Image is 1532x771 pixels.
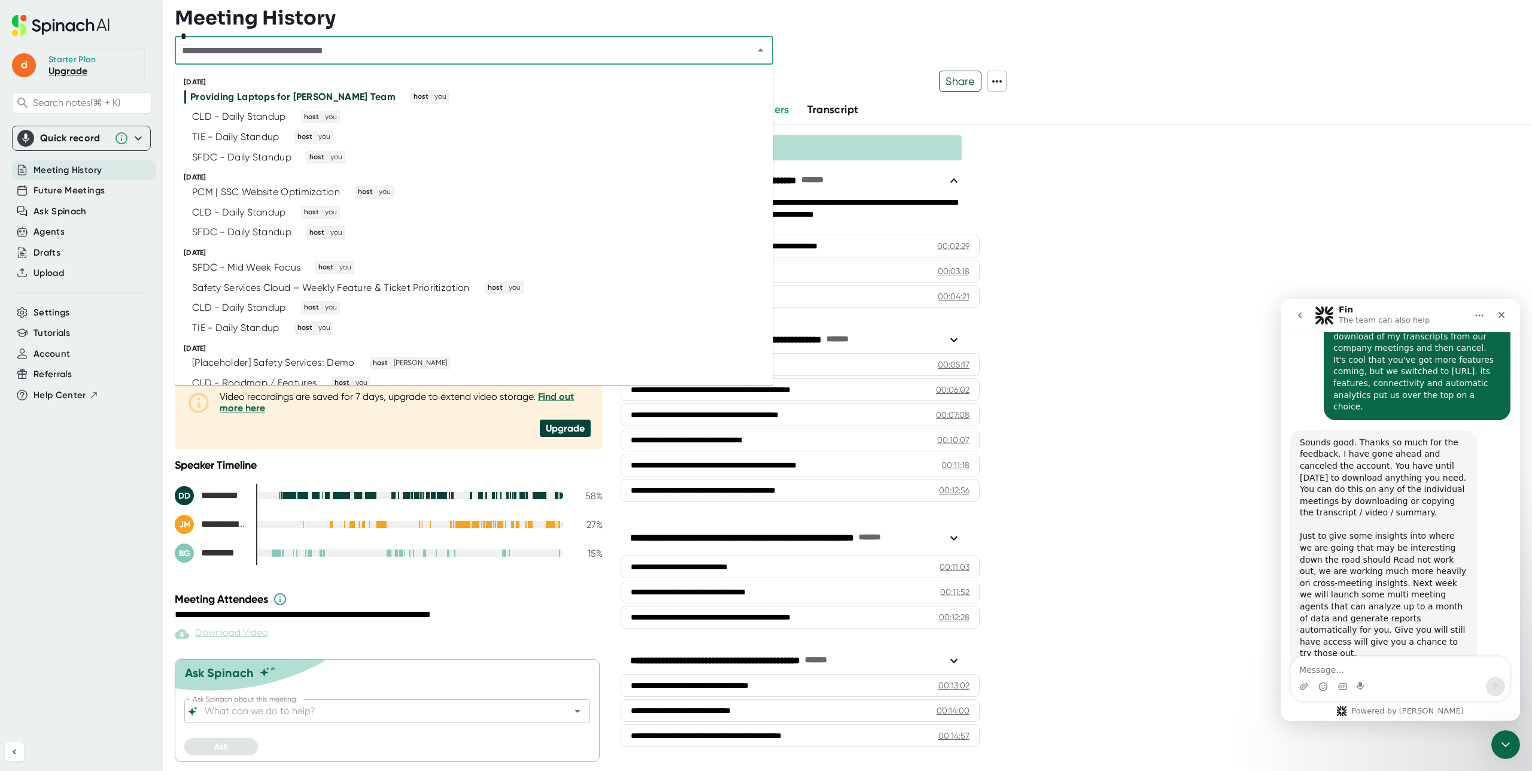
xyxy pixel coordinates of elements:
[939,71,981,92] button: Share
[317,323,332,333] span: you
[175,7,336,29] h3: Meeting History
[323,207,339,218] span: you
[12,53,36,77] span: d
[412,92,430,102] span: host
[19,138,187,408] div: Sounds good. Thanks so much for the feedback. I have gone ahead and canceled the account. You hav...
[34,347,70,361] button: Account
[175,486,194,505] div: DD
[175,544,194,563] div: BG
[573,519,603,530] div: 27 %
[323,302,339,313] span: you
[936,409,969,421] div: 00:07:08
[356,187,375,198] span: host
[540,420,591,437] div: Upgrade
[392,358,449,369] span: [PERSON_NAME]
[34,225,65,239] button: Agents
[192,262,300,274] div: SFDC - Mid Week Focus
[807,103,859,116] span: Transcript
[308,227,326,238] span: host
[807,102,859,118] button: Transcript
[192,186,340,198] div: PCM | SSC Website Optimization
[938,265,969,277] div: 00:03:18
[192,207,286,218] div: CLD - Daily Standup
[48,65,87,77] a: Upgrade
[34,368,72,381] button: Referrals
[507,283,522,293] span: you
[202,703,551,720] input: What can we do to help?
[17,126,145,150] div: Quick record
[175,515,247,534] div: Jessica Messersmith
[220,391,574,414] a: Find out more here
[433,92,448,102] span: you
[34,205,87,218] button: Ask Spinach
[40,132,108,144] div: Quick record
[338,262,353,273] span: you
[377,187,393,198] span: you
[1281,299,1520,721] iframe: Intercom live chat
[34,326,70,340] button: Tutorials
[573,548,603,559] div: 15 %
[938,679,969,691] div: 00:13:02
[190,91,396,103] div: Providing Laptops for [PERSON_NAME] Team
[569,703,586,720] button: Open
[175,627,268,641] div: Paid feature
[220,391,591,414] div: Video recordings are saved for 7 days, upgrade to extend video storage.
[34,184,105,198] span: Future Meetings
[205,378,224,397] button: Send a message…
[214,742,228,752] span: Ask
[175,486,247,505] div: Dan DeZago
[938,730,969,742] div: 00:14:57
[938,359,969,371] div: 00:05:17
[192,282,470,294] div: Safety Services Cloud – Weekly Feature & Ticket Prioritization
[940,586,969,598] div: 00:11:52
[302,302,321,313] span: host
[33,97,148,108] span: Search notes (⌘ + K)
[175,592,606,606] div: Meeting Attendees
[371,358,390,369] span: host
[940,561,969,573] div: 00:11:03
[296,323,314,333] span: host
[317,262,335,273] span: host
[192,377,317,389] div: CLD - Roadmap / Features
[939,611,969,623] div: 00:12:28
[5,742,24,761] button: Collapse sidebar
[57,383,66,392] button: Gif picker
[76,383,86,392] button: Start recording
[184,248,773,257] div: [DATE]
[175,544,247,563] div: Ben Gores
[10,130,196,415] div: Sounds good. Thanks so much for the feedback. I have gone ahead and canceled the account. You hav...
[752,42,769,59] button: Close
[192,111,286,123] div: CLD - Daily Standup
[175,459,603,472] div: Speaker Timeline
[34,306,70,320] span: Settings
[184,173,773,182] div: [DATE]
[333,378,351,388] span: host
[184,78,773,87] div: [DATE]
[329,227,344,238] span: you
[19,383,28,392] button: Upload attachment
[937,434,969,446] div: 00:10:07
[34,163,102,177] button: Meeting History
[38,383,47,392] button: Emoji picker
[34,388,86,402] span: Help Center
[34,246,60,260] div: Drafts
[296,132,314,142] span: host
[941,459,969,471] div: 00:11:18
[34,388,99,402] button: Help Center
[323,112,339,123] span: you
[34,266,64,280] button: Upload
[938,290,969,302] div: 00:04:21
[936,384,969,396] div: 00:06:02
